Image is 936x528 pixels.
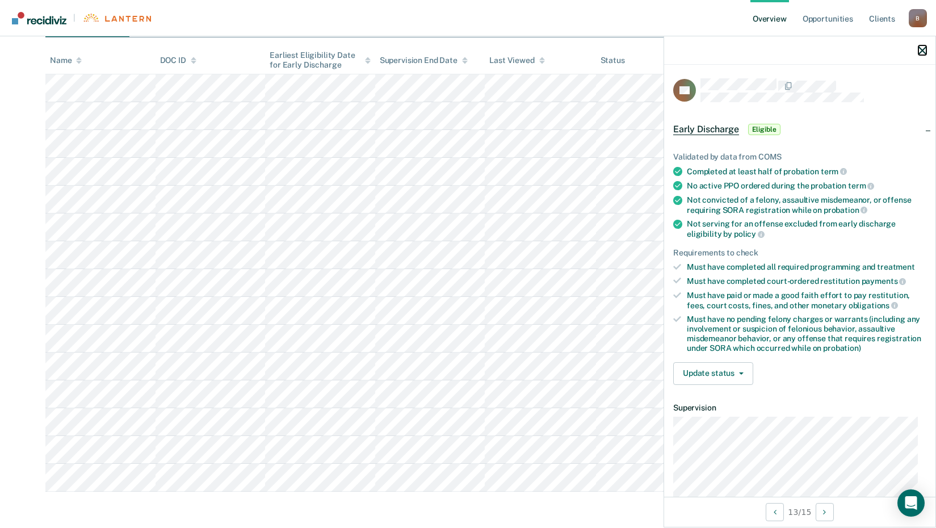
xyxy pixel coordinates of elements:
[687,291,926,310] div: Must have paid or made a good faith effort to pay restitution, fees, court costs, fines, and othe...
[824,206,868,215] span: probation
[909,9,927,27] button: Profile dropdown button
[673,362,753,385] button: Update status
[862,276,906,286] span: payments
[673,124,739,135] span: Early Discharge
[489,56,544,65] div: Last Viewed
[909,9,927,27] div: B
[823,343,861,353] span: probation)
[849,301,898,310] span: obligations
[50,56,82,65] div: Name
[877,262,915,271] span: treatment
[687,181,926,191] div: No active PPO ordered during the probation
[601,56,625,65] div: Status
[734,229,765,238] span: policy
[748,124,780,135] span: Eligible
[821,167,847,176] span: term
[380,56,468,65] div: Supervision End Date
[687,219,926,238] div: Not serving for an offense excluded from early discharge eligibility by
[270,51,371,70] div: Earliest Eligibility Date for Early Discharge
[664,111,935,148] div: Early DischargeEligible
[160,56,196,65] div: DOC ID
[673,248,926,258] div: Requirements to check
[664,497,935,527] div: 13 / 15
[673,403,926,413] dt: Supervision
[816,503,834,521] button: Next Opportunity
[82,14,151,22] img: Lantern
[687,262,926,272] div: Must have completed all required programming and
[687,195,926,215] div: Not convicted of a felony, assaultive misdemeanor, or offense requiring SORA registration while on
[687,315,926,353] div: Must have no pending felony charges or warrants (including any involvement or suspicion of feloni...
[673,152,926,162] div: Validated by data from COMS
[766,503,784,521] button: Previous Opportunity
[66,13,82,23] span: |
[687,276,926,286] div: Must have completed court-ordered restitution
[687,166,926,177] div: Completed at least half of probation
[897,489,925,517] div: Open Intercom Messenger
[12,12,66,24] img: Recidiviz
[848,181,874,190] span: term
